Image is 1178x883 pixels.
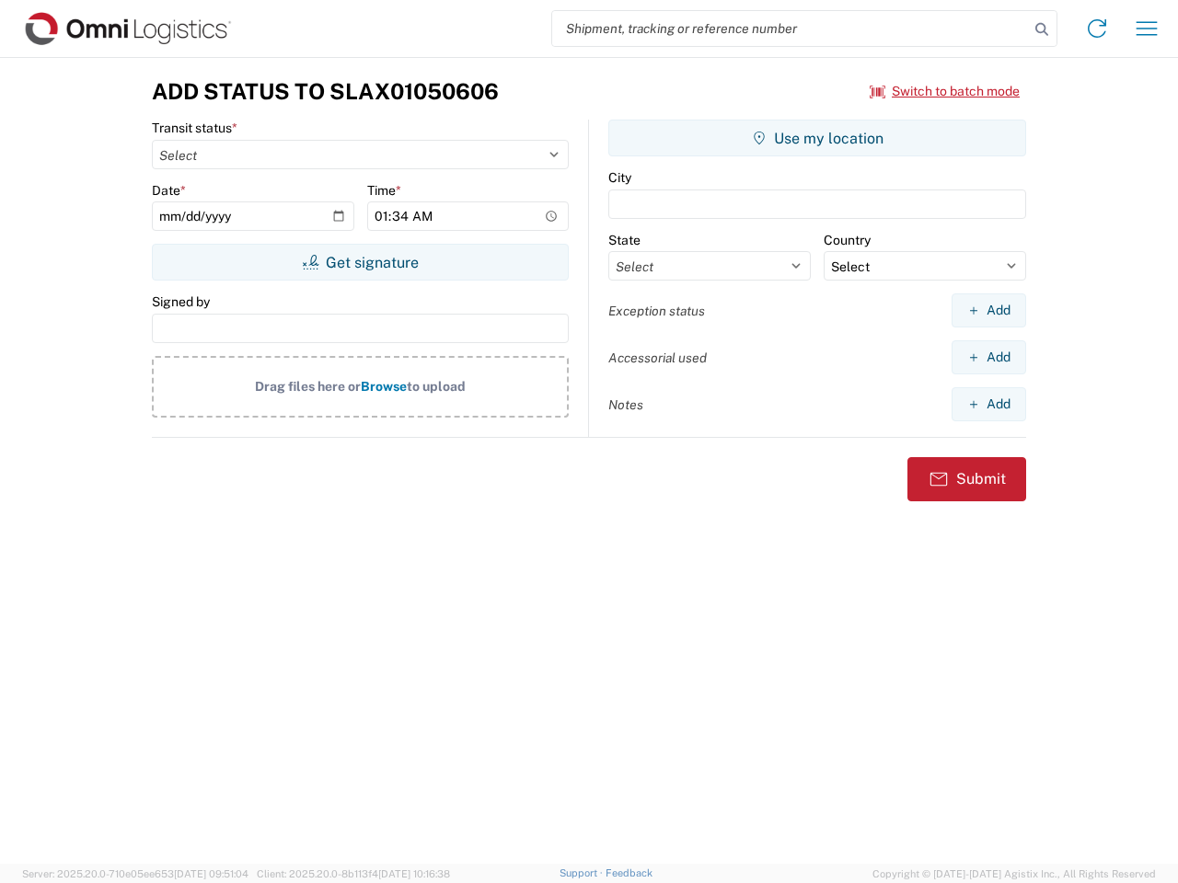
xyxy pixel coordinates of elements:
[257,868,450,879] span: Client: 2025.20.0-8b113f4
[255,379,361,394] span: Drag files here or
[952,387,1026,421] button: Add
[824,232,871,248] label: Country
[407,379,466,394] span: to upload
[952,293,1026,327] button: Add
[361,379,407,394] span: Browse
[606,867,653,878] a: Feedback
[608,350,707,366] label: Accessorial used
[560,867,606,878] a: Support
[907,457,1026,501] button: Submit
[872,866,1156,882] span: Copyright © [DATE]-[DATE] Agistix Inc., All Rights Reserved
[152,244,569,281] button: Get signature
[174,868,248,879] span: [DATE] 09:51:04
[608,120,1026,156] button: Use my location
[552,11,1029,46] input: Shipment, tracking or reference number
[152,78,499,105] h3: Add Status to SLAX01050606
[608,303,705,319] label: Exception status
[152,293,210,310] label: Signed by
[608,232,641,248] label: State
[870,76,1020,107] button: Switch to batch mode
[608,169,631,186] label: City
[608,396,643,413] label: Notes
[378,868,450,879] span: [DATE] 10:16:38
[22,868,248,879] span: Server: 2025.20.0-710e05ee653
[367,182,401,199] label: Time
[952,340,1026,374] button: Add
[152,182,186,199] label: Date
[152,120,237,136] label: Transit status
